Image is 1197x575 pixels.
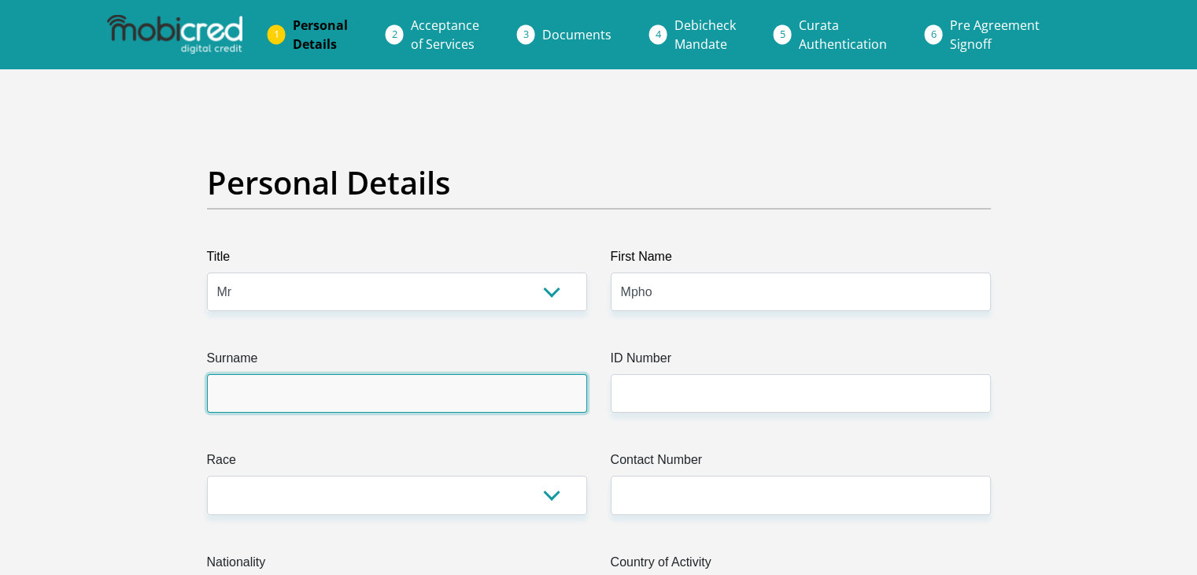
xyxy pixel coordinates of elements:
span: Pre Agreement Signoff [950,17,1040,53]
span: Documents [542,26,611,43]
span: Debicheck Mandate [674,17,736,53]
a: PersonalDetails [280,9,360,60]
input: ID Number [611,374,991,413]
a: Pre AgreementSignoff [937,9,1052,60]
img: mobicred logo [107,15,242,54]
label: Contact Number [611,451,991,476]
label: Race [207,451,587,476]
label: Title [207,247,587,273]
span: Personal Details [293,17,348,53]
h2: Personal Details [207,164,991,202]
label: ID Number [611,349,991,374]
a: CurataAuthentication [786,9,900,60]
label: First Name [611,247,991,273]
span: Curata Authentication [799,17,887,53]
input: Contact Number [611,476,991,514]
a: DebicheckMandate [662,9,748,60]
a: Acceptanceof Services [398,9,492,60]
span: Acceptance of Services [411,17,479,53]
input: Surname [207,374,587,413]
a: Documents [530,19,624,50]
label: Surname [207,349,587,374]
input: First Name [611,273,991,311]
